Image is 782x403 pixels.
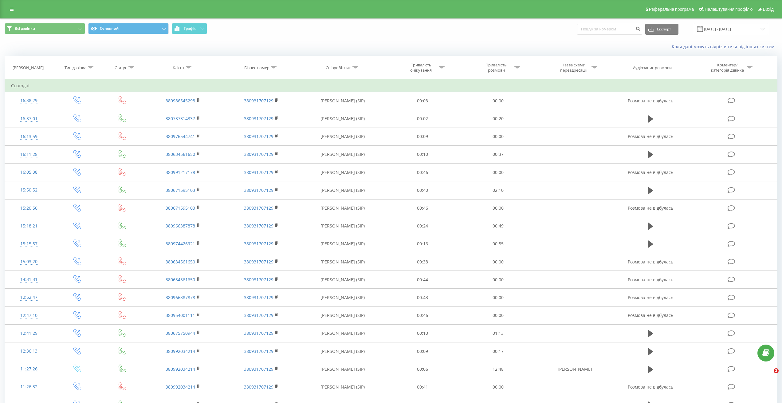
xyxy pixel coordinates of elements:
[385,110,460,128] td: 00:02
[301,289,385,306] td: [PERSON_NAME] (SIP)
[244,277,273,282] a: 380931707129
[65,65,86,70] div: Тип дзвінка
[301,360,385,378] td: [PERSON_NAME] (SIP)
[244,312,273,318] a: 380931707129
[460,271,536,289] td: 00:00
[13,65,44,70] div: [PERSON_NAME]
[709,62,745,73] div: Коментар/категорія дзвінка
[460,217,536,235] td: 00:49
[166,223,195,229] a: 380966387878
[628,277,673,282] span: Розмова не відбулась
[11,131,47,143] div: 16:13:59
[301,342,385,360] td: [PERSON_NAME] (SIP)
[385,145,460,163] td: 00:10
[11,166,47,178] div: 16:05:38
[244,116,273,121] a: 380931707129
[244,151,273,157] a: 380931707129
[774,368,779,373] span: 2
[460,324,536,342] td: 01:13
[11,113,47,125] div: 16:37:01
[301,128,385,145] td: [PERSON_NAME] (SIP)
[244,205,273,211] a: 380931707129
[577,24,642,35] input: Пошук за номером
[115,65,127,70] div: Статус
[11,363,47,375] div: 11:27:26
[301,271,385,289] td: [PERSON_NAME] (SIP)
[480,62,513,73] div: Тривалість розмови
[763,7,774,12] span: Вихід
[385,360,460,378] td: 00:06
[5,23,85,34] button: Всі дзвінки
[166,98,195,104] a: 380986545298
[166,366,195,372] a: 380992034214
[11,95,47,107] div: 16:38:29
[460,145,536,163] td: 00:37
[244,384,273,390] a: 380931707129
[166,330,195,336] a: 380675750944
[172,23,207,34] button: Графік
[244,294,273,300] a: 380931707129
[301,324,385,342] td: [PERSON_NAME] (SIP)
[385,342,460,360] td: 00:09
[244,366,273,372] a: 380931707129
[385,92,460,110] td: 00:03
[301,164,385,181] td: [PERSON_NAME] (SIP)
[301,378,385,396] td: [PERSON_NAME] (SIP)
[11,274,47,286] div: 14:31:31
[628,312,673,318] span: Розмова не відбулась
[460,378,536,396] td: 00:00
[11,202,47,214] div: 15:20:50
[5,80,777,92] td: Сьогодні
[460,235,536,253] td: 00:55
[244,241,273,247] a: 380931707129
[166,384,195,390] a: 380992034214
[385,324,460,342] td: 00:10
[460,128,536,145] td: 00:00
[385,253,460,271] td: 00:38
[11,291,47,303] div: 12:52:47
[460,181,536,199] td: 02:10
[628,294,673,300] span: Розмова не відбулась
[460,92,536,110] td: 00:00
[460,289,536,306] td: 00:00
[633,65,672,70] div: Аудіозапис розмови
[649,7,694,12] span: Реферальна програма
[11,327,47,339] div: 12:41:29
[460,110,536,128] td: 00:20
[166,241,195,247] a: 380974426921
[385,164,460,181] td: 00:46
[166,151,195,157] a: 380634561650
[628,384,673,390] span: Розмова не відбулась
[672,44,777,49] a: Коли дані можуть відрізнятися вiд інших систем
[460,306,536,324] td: 00:00
[557,62,590,73] div: Назва схеми переадресації
[166,294,195,300] a: 380966387878
[761,368,776,383] iframe: Intercom live chat
[166,277,195,282] a: 380634561650
[301,92,385,110] td: [PERSON_NAME] (SIP)
[301,181,385,199] td: [PERSON_NAME] (SIP)
[244,169,273,175] a: 380931707129
[385,199,460,217] td: 00:46
[628,133,673,139] span: Розмова не відбулась
[301,145,385,163] td: [PERSON_NAME] (SIP)
[244,65,269,70] div: Бізнес номер
[173,65,184,70] div: Клієнт
[460,164,536,181] td: 00:00
[645,24,678,35] button: Експорт
[385,289,460,306] td: 00:43
[628,259,673,265] span: Розмова не відбулась
[301,199,385,217] td: [PERSON_NAME] (SIP)
[244,330,273,336] a: 380931707129
[244,98,273,104] a: 380931707129
[301,110,385,128] td: [PERSON_NAME] (SIP)
[244,348,273,354] a: 380931707129
[11,238,47,250] div: 15:15:57
[301,217,385,235] td: [PERSON_NAME] (SIP)
[184,26,196,31] span: Графік
[166,259,195,265] a: 380634561650
[301,306,385,324] td: [PERSON_NAME] (SIP)
[301,235,385,253] td: [PERSON_NAME] (SIP)
[166,312,195,318] a: 380954001111
[11,148,47,160] div: 16:11:28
